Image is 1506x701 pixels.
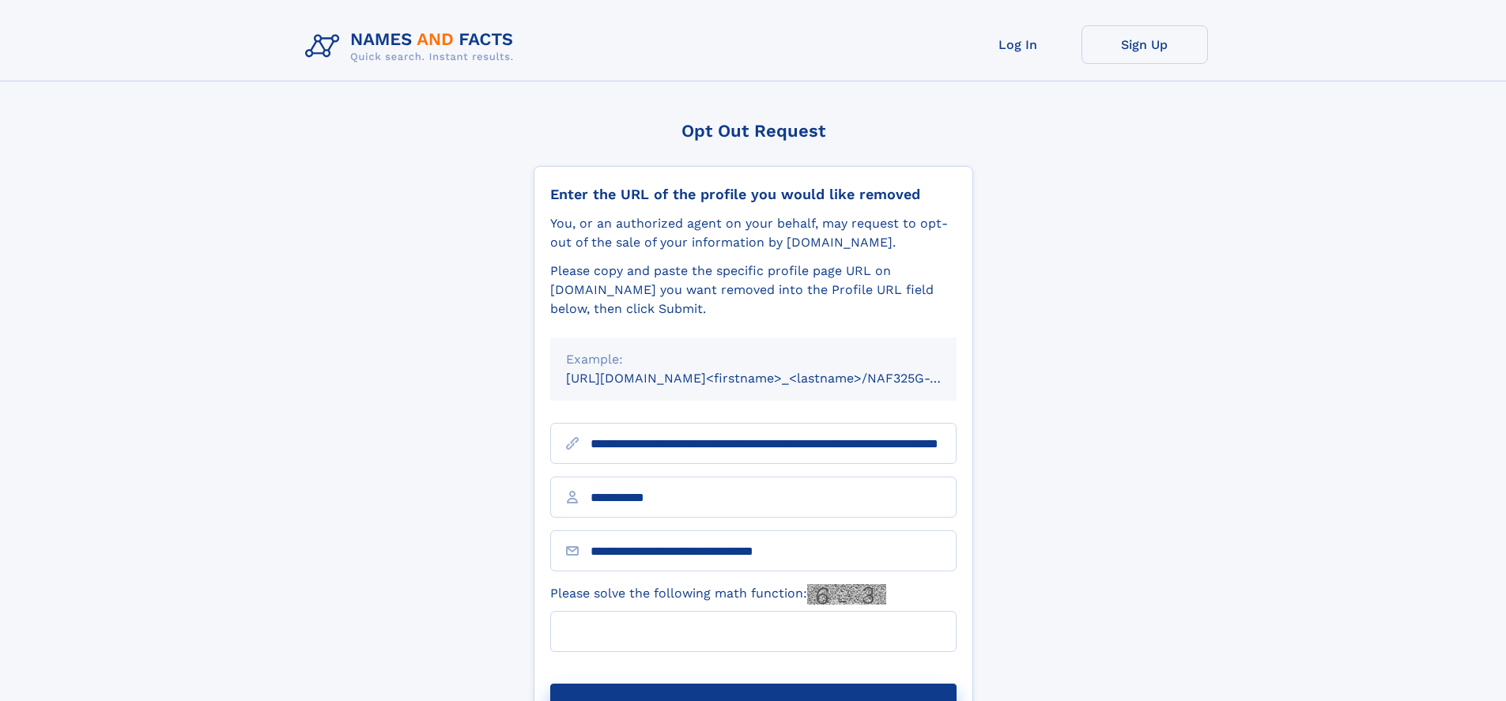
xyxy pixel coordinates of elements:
div: You, or an authorized agent on your behalf, may request to opt-out of the sale of your informatio... [550,214,957,252]
div: Opt Out Request [534,121,973,141]
small: [URL][DOMAIN_NAME]<firstname>_<lastname>/NAF325G-xxxxxxxx [566,371,987,386]
div: Please copy and paste the specific profile page URL on [DOMAIN_NAME] you want removed into the Pr... [550,262,957,318]
a: Log In [955,25,1081,64]
div: Example: [566,350,941,369]
label: Please solve the following math function: [550,584,886,605]
div: Enter the URL of the profile you would like removed [550,186,957,203]
img: Logo Names and Facts [299,25,527,68]
a: Sign Up [1081,25,1208,64]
